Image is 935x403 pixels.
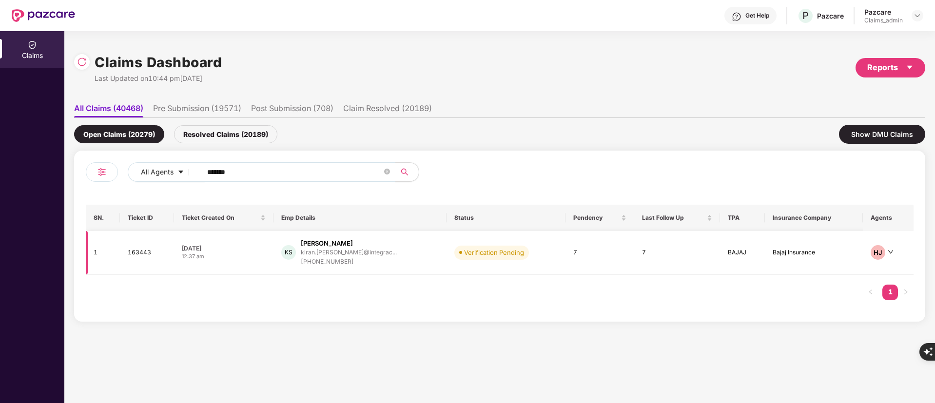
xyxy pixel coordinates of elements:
span: caret-down [177,169,184,176]
span: left [868,289,874,295]
div: Get Help [745,12,769,19]
div: Pazcare [817,11,844,20]
span: close-circle [384,168,390,177]
th: Ticket ID [120,205,174,231]
li: Pre Submission (19571) [153,103,241,117]
div: HJ [871,245,885,260]
li: Next Page [898,285,914,300]
td: 7 [565,231,634,275]
span: search [395,168,414,176]
span: caret-down [906,63,914,71]
div: kiran.[PERSON_NAME]@integrac... [301,249,397,255]
th: TPA [720,205,765,231]
div: Resolved Claims (20189) [174,125,277,143]
th: SN. [86,205,120,231]
img: svg+xml;base64,PHN2ZyBpZD0iSGVscC0zMngzMiIgeG1sbnM9Imh0dHA6Ly93d3cudzMub3JnLzIwMDAvc3ZnIiB3aWR0aD... [732,12,741,21]
li: Previous Page [863,285,878,300]
div: [PERSON_NAME] [301,239,353,248]
th: Insurance Company [765,205,863,231]
h1: Claims Dashboard [95,52,222,73]
img: svg+xml;base64,PHN2ZyB4bWxucz0iaHR0cDovL3d3dy53My5vcmcvMjAwMC9zdmciIHdpZHRoPSIyNCIgaGVpZ2h0PSIyNC... [96,166,108,178]
td: 7 [634,231,720,275]
li: Claim Resolved (20189) [343,103,432,117]
div: Open Claims (20279) [74,125,164,143]
img: New Pazcare Logo [12,9,75,22]
th: Pendency [565,205,634,231]
th: Ticket Created On [174,205,273,231]
div: [DATE] [182,244,266,252]
button: search [395,162,419,182]
li: All Claims (40468) [74,103,143,117]
div: Verification Pending [464,248,524,257]
span: All Agents [141,167,174,177]
img: svg+xml;base64,PHN2ZyBpZD0iRHJvcGRvd24tMzJ4MzIiIHhtbG5zPSJodHRwOi8vd3d3LnczLm9yZy8yMDAwL3N2ZyIgd2... [914,12,921,19]
div: KS [281,245,296,260]
div: Show DMU Claims [839,125,925,144]
img: svg+xml;base64,PHN2ZyBpZD0iQ2xhaW0iIHhtbG5zPSJodHRwOi8vd3d3LnczLm9yZy8yMDAwL3N2ZyIgd2lkdGg9IjIwIi... [27,40,37,50]
th: Emp Details [273,205,447,231]
div: Claims_admin [864,17,903,24]
td: BAJAJ [720,231,765,275]
span: Ticket Created On [182,214,258,222]
span: Pendency [573,214,619,222]
li: 1 [882,285,898,300]
div: Reports [867,61,914,74]
li: Post Submission (708) [251,103,333,117]
a: 1 [882,285,898,299]
th: Last Follow Up [634,205,720,231]
button: right [898,285,914,300]
span: right [903,289,909,295]
span: down [888,249,894,255]
button: left [863,285,878,300]
div: [PHONE_NUMBER] [301,257,397,267]
div: 12:37 am [182,252,266,261]
button: All Agentscaret-down [128,162,205,182]
span: P [802,10,809,21]
td: 1 [86,231,120,275]
div: Pazcare [864,7,903,17]
div: Last Updated on 10:44 pm[DATE] [95,73,222,84]
td: 163443 [120,231,174,275]
th: Agents [863,205,914,231]
img: svg+xml;base64,PHN2ZyBpZD0iUmVsb2FkLTMyeDMyIiB4bWxucz0iaHR0cDovL3d3dy53My5vcmcvMjAwMC9zdmciIHdpZH... [77,57,87,67]
span: Last Follow Up [642,214,704,222]
th: Status [447,205,565,231]
td: Bajaj Insurance [765,231,863,275]
span: close-circle [384,169,390,174]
